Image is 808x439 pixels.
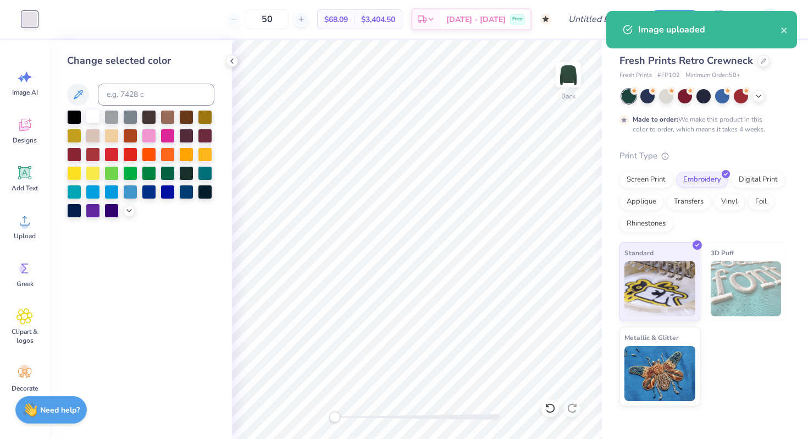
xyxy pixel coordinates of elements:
div: We make this product in this color to order, which means it takes 4 weeks. [633,114,768,134]
span: Standard [624,247,654,259]
img: Sonia Lerner [759,8,781,30]
span: Minimum Order: 50 + [685,71,740,80]
div: Print Type [619,150,786,162]
input: Untitled Design [560,8,640,30]
span: 3D Puff [711,247,734,259]
span: Fresh Prints [619,71,652,80]
div: Embroidery [676,172,728,188]
img: Standard [624,261,695,316]
span: $3,404.50 [361,14,395,25]
input: e.g. 7428 c [98,84,214,106]
div: Vinyl [714,194,745,210]
div: Digital Print [732,172,785,188]
span: Upload [14,232,36,240]
span: # FP102 [657,71,680,80]
span: $68.09 [324,14,348,25]
span: Greek [16,279,34,288]
span: Free [512,15,523,23]
span: Clipart & logos [7,327,43,345]
input: – – [246,9,289,29]
span: Designs [13,136,37,145]
img: Metallic & Glitter [624,346,695,401]
div: Screen Print [619,172,673,188]
button: close [781,23,788,36]
span: Add Text [12,184,38,193]
div: Change selected color [67,53,214,68]
span: Image AI [12,88,38,97]
a: SL [742,8,786,30]
strong: Need help? [40,405,80,415]
div: Transfers [667,194,711,210]
span: Decorate [12,384,38,393]
img: Back [557,64,579,86]
span: Metallic & Glitter [624,332,679,343]
img: 3D Puff [711,261,782,316]
div: Accessibility label [329,411,340,422]
div: Back [561,91,575,101]
div: Rhinestones [619,216,673,232]
div: Image uploaded [638,23,781,36]
div: Foil [748,194,774,210]
div: Applique [619,194,663,210]
span: Fresh Prints Retro Crewneck [619,54,753,67]
strong: Made to order: [633,115,678,124]
span: [DATE] - [DATE] [446,14,506,25]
